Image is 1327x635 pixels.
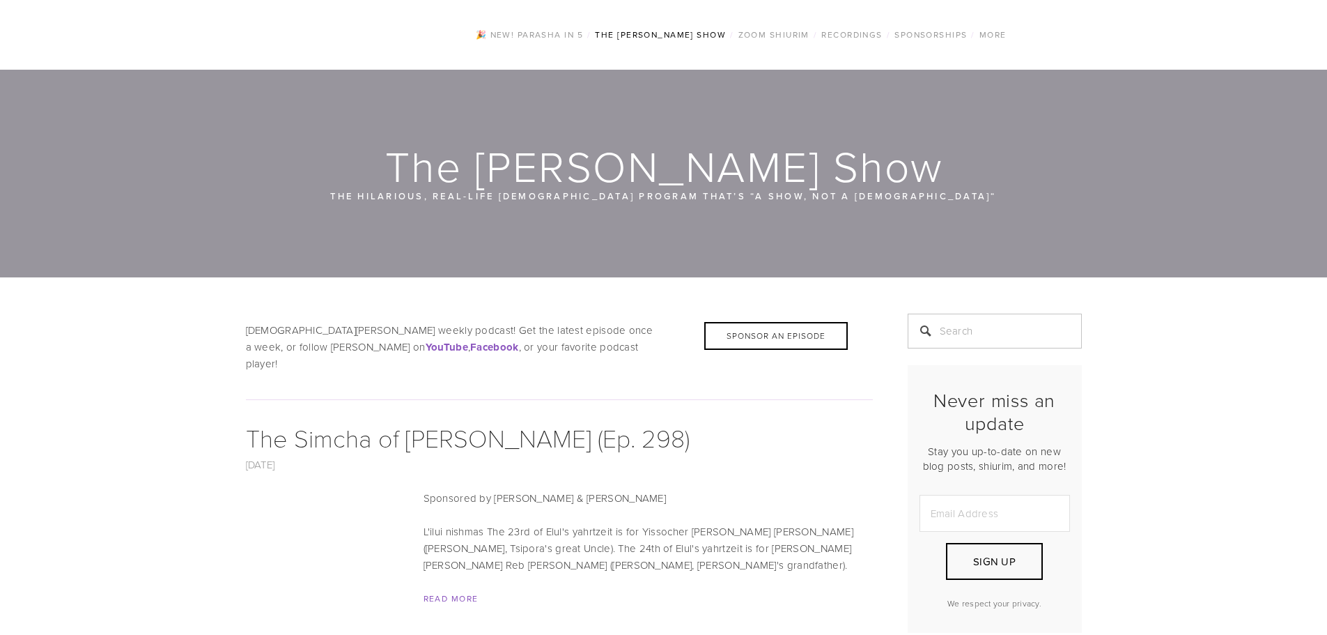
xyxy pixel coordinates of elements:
[246,144,1083,188] h1: The [PERSON_NAME] Show
[814,29,817,40] span: /
[887,29,890,40] span: /
[246,490,873,507] p: Sponsored by [PERSON_NAME] & [PERSON_NAME]
[908,314,1082,349] input: Search
[246,420,690,454] a: The Simcha of [PERSON_NAME] (Ep. 298)
[919,495,1070,532] input: Email Address
[919,389,1070,434] h2: Never miss an update
[919,444,1070,473] p: Stay you up-to-date on new blog posts, shiurim, and more!
[919,597,1070,609] p: We respect your privacy.
[470,339,518,355] strong: Facebook
[730,29,734,40] span: /
[734,26,814,44] a: Zoom Shiurim
[426,339,468,355] strong: YouTube
[281,8,437,62] img: RabbiOrlofsky.com
[424,592,479,604] a: Read More
[246,322,873,372] p: [DEMOGRAPHIC_DATA][PERSON_NAME] weekly podcast! Get the latest episode once a week, or follow [PE...
[591,26,730,44] a: The [PERSON_NAME] Show
[246,523,873,574] p: L'ilui nishmas The 23rd of Elul's yahrtzeit is for Yissocher [PERSON_NAME] [PERSON_NAME] ([PERSON...
[971,29,975,40] span: /
[946,543,1042,580] button: Sign Up
[975,26,1011,44] a: More
[890,26,971,44] a: Sponsorships
[329,188,998,204] p: The hilarious, real-life [DEMOGRAPHIC_DATA] program that’s “a show, not a [DEMOGRAPHIC_DATA]“
[472,26,587,44] a: 🎉 NEW! Parasha in 5
[973,554,1016,569] span: Sign Up
[587,29,591,40] span: /
[817,26,886,44] a: Recordings
[426,339,468,354] a: YouTube
[470,339,518,354] a: Facebook
[246,457,275,472] a: [DATE]
[704,322,848,350] div: Sponsor an Episode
